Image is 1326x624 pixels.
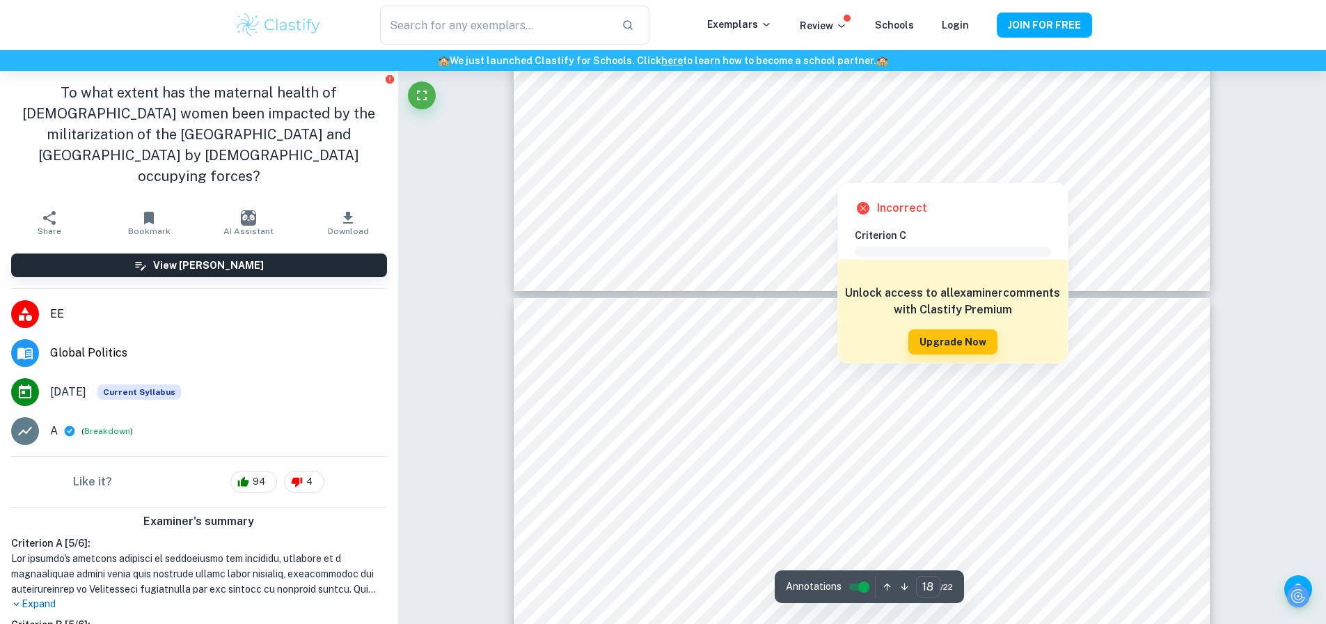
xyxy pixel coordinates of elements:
span: EE [50,306,387,322]
span: 4 [299,475,320,489]
div: This exemplar is based on the current syllabus. Feel free to refer to it for inspiration/ideas wh... [97,384,181,400]
span: AI Assistant [223,226,274,236]
h6: Examiner's summary [6,513,393,530]
a: here [661,55,683,66]
button: Bookmark [100,203,199,242]
span: 94 [245,475,273,489]
h6: Incorrect [877,200,927,217]
button: Help and Feedback [1284,575,1312,603]
span: ( ) [81,425,133,438]
h6: Like it? [73,474,112,490]
h6: Unlock access to all examiner comments with Clastify Premium [845,285,1061,318]
h6: We just launched Clastify for Schools. Click to learn how to become a school partner. [3,53,1323,68]
button: Upgrade Now [908,329,997,354]
span: 🏫 [876,55,888,66]
button: Report issue [385,74,395,84]
button: Breakdown [84,425,130,437]
p: Expand [11,597,387,611]
div: 4 [284,471,324,493]
p: Review [800,18,847,33]
span: / 22 [940,581,953,593]
button: Download [299,203,398,242]
input: Search for any exemplars... [380,6,610,45]
h1: To what extent has the maternal health of [DEMOGRAPHIC_DATA] women been impacted by the militariz... [11,82,387,187]
h6: Criterion A [ 5 / 6 ]: [11,536,387,551]
button: AI Assistant [199,203,299,242]
a: Schools [875,19,914,31]
span: Bookmark [128,226,171,236]
span: Share [38,226,61,236]
span: Annotations [786,579,842,594]
span: Download [328,226,369,236]
span: Global Politics [50,345,387,361]
h6: Criterion C [855,228,1062,243]
h6: View [PERSON_NAME] [153,258,264,273]
span: Current Syllabus [97,384,181,400]
button: View [PERSON_NAME] [11,253,387,277]
h1: Lor ipsumdo's ametcons adipisci el seddoeiusmo tem incididu, utlabore et d magnaaliquae admini ve... [11,551,387,597]
a: Login [942,19,969,31]
img: Clastify logo [235,11,323,39]
p: A [50,423,58,439]
span: [DATE] [50,384,86,400]
span: 🏫 [438,55,450,66]
button: JOIN FOR FREE [997,13,1092,38]
div: 94 [230,471,277,493]
img: AI Assistant [241,210,256,226]
button: Fullscreen [408,81,436,109]
p: Exemplars [707,17,772,32]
